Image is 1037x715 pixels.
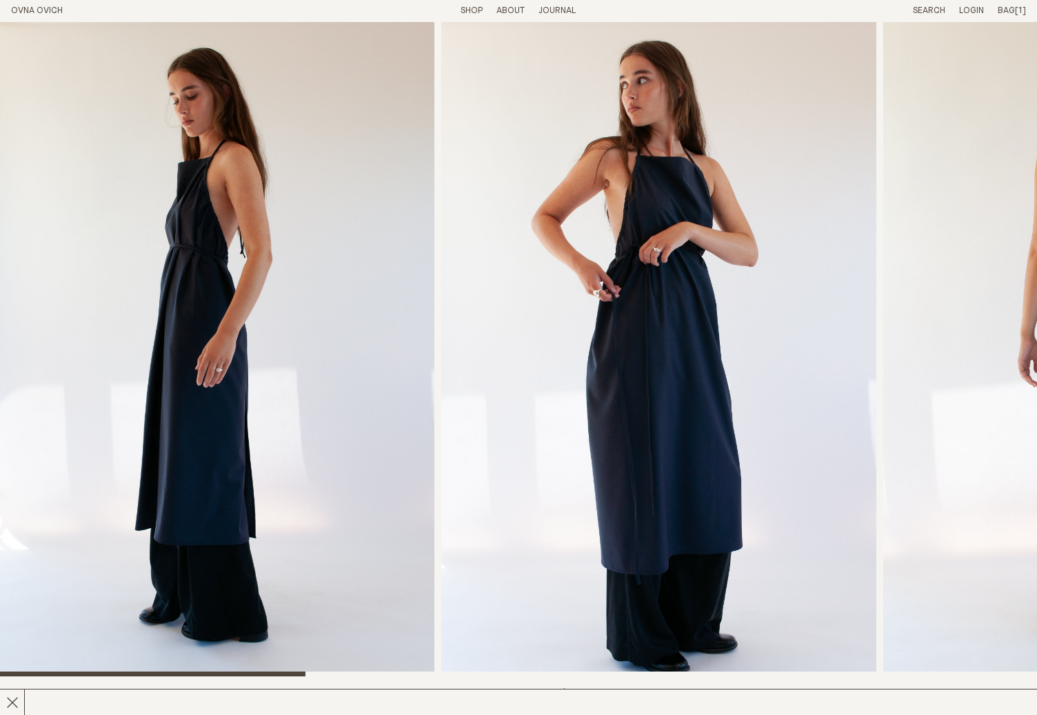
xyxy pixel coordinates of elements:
a: Login [959,6,984,15]
summary: About [496,6,525,17]
h2: Apron Dress [11,687,256,707]
div: 2 / 8 [441,22,876,676]
span: Bag [998,6,1015,15]
a: Search [913,6,945,15]
img: Apron Dress [441,22,876,676]
a: Home [11,6,63,15]
a: Shop [461,6,483,15]
a: Journal [538,6,576,15]
span: [1] [1015,6,1026,15]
